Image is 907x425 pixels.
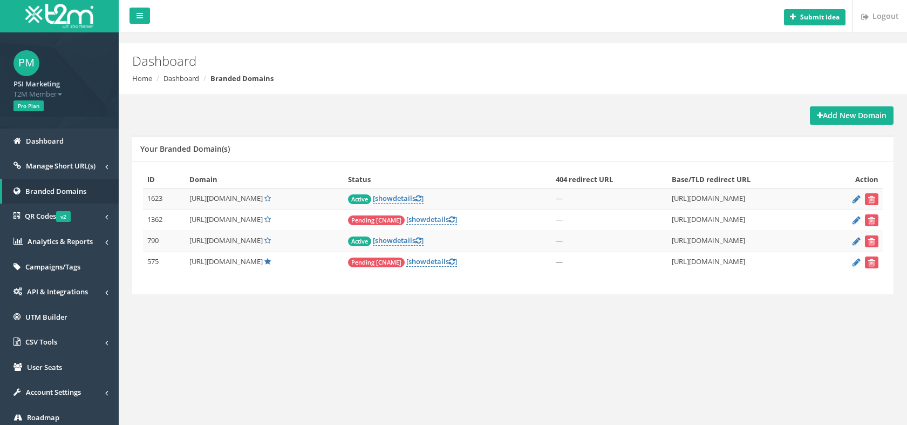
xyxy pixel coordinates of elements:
[375,193,393,203] span: show
[375,235,393,245] span: show
[667,210,822,231] td: [URL][DOMAIN_NAME]
[551,170,667,189] th: 404 redirect URL
[189,193,263,203] span: [URL][DOMAIN_NAME]
[551,210,667,231] td: —
[25,4,93,28] img: T2M
[822,170,883,189] th: Action
[406,257,457,267] a: [showdetails]
[163,73,199,83] a: Dashboard
[348,194,371,204] span: Active
[143,231,185,252] td: 790
[26,136,64,146] span: Dashboard
[667,170,822,189] th: Base/TLD redirect URL
[26,161,96,171] span: Manage Short URL(s)
[264,257,271,266] a: Default
[189,257,263,266] span: [URL][DOMAIN_NAME]
[27,287,88,296] span: API & Integrations
[25,312,67,322] span: UTM Builder
[189,214,263,224] span: [URL][DOMAIN_NAME]
[667,189,822,210] td: [URL][DOMAIN_NAME]
[143,189,185,210] td: 1623
[551,189,667,210] td: —
[13,76,105,99] a: PSI Marketing T2M Member
[348,215,405,225] span: Pending [CNAME]
[817,110,886,120] strong: Add New Domain
[140,145,230,153] h5: Your Branded Domain(s)
[551,252,667,273] td: —
[185,170,344,189] th: Domain
[25,211,71,221] span: QR Codes
[348,258,405,267] span: Pending [CNAME]
[26,387,81,397] span: Account Settings
[25,337,57,347] span: CSV Tools
[264,235,271,245] a: Set Default
[25,186,86,196] span: Branded Domains
[210,73,274,83] strong: Branded Domains
[13,89,105,99] span: T2M Member
[143,210,185,231] td: 1362
[143,170,185,189] th: ID
[264,193,271,203] a: Set Default
[25,262,80,272] span: Campaigns/Tags
[264,214,271,224] a: Set Default
[551,231,667,252] td: —
[667,231,822,252] td: [URL][DOMAIN_NAME]
[373,193,424,204] a: [showdetails]
[27,413,59,422] span: Roadmap
[13,79,60,89] strong: PSI Marketing
[189,235,263,245] span: [URL][DOMAIN_NAME]
[784,9,845,25] button: Submit idea
[800,12,840,22] b: Submit idea
[27,362,62,372] span: User Seats
[132,73,152,83] a: Home
[56,211,71,222] span: v2
[408,214,426,224] span: show
[667,252,822,273] td: [URL][DOMAIN_NAME]
[406,214,457,225] a: [showdetails]
[132,54,764,68] h2: Dashboard
[810,106,894,125] a: Add New Domain
[13,50,39,76] span: PM
[348,237,371,246] span: Active
[408,257,426,266] span: show
[13,100,44,111] span: Pro Plan
[373,235,424,246] a: [showdetails]
[143,252,185,273] td: 575
[28,237,93,246] span: Analytics & Reports
[344,170,551,189] th: Status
